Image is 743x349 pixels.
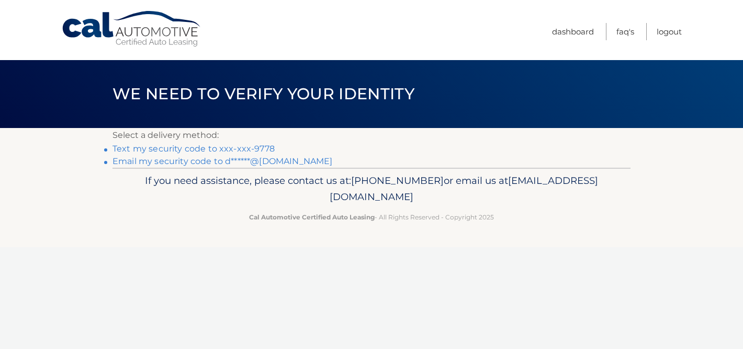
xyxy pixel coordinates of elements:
[249,213,375,221] strong: Cal Automotive Certified Auto Leasing
[112,84,414,103] span: We need to verify your identity
[119,172,624,206] p: If you need assistance, please contact us at: or email us at
[61,10,202,48] a: Cal Automotive
[657,23,682,40] a: Logout
[112,144,275,154] a: Text my security code to xxx-xxx-9778
[351,174,444,187] span: [PHONE_NUMBER]
[119,212,624,223] p: - All Rights Reserved - Copyright 2025
[112,128,631,143] p: Select a delivery method:
[616,23,634,40] a: FAQ's
[552,23,594,40] a: Dashboard
[112,156,333,166] a: Email my security code to d******@[DOMAIN_NAME]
